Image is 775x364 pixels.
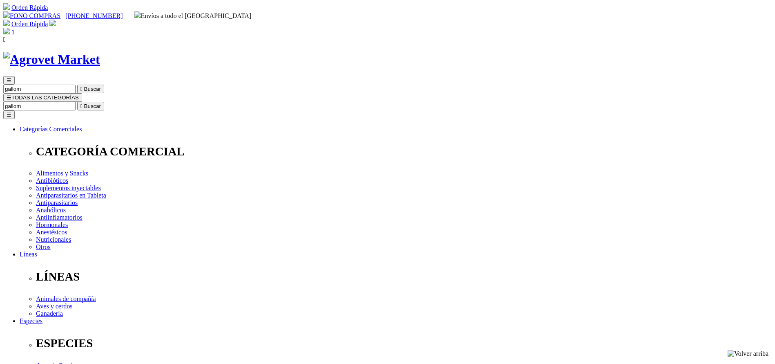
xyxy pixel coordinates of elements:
span: Envíos a todo el [GEOGRAPHIC_DATA] [134,12,252,19]
a: Anabólicos [36,207,66,213]
a: Antiparasitarios [36,199,78,206]
span: ☰ [7,77,11,83]
span: Buscar [84,103,101,109]
p: ESPECIES [36,337,772,350]
img: delivery-truck.svg [134,11,141,18]
img: shopping-bag.svg [3,28,10,34]
a: Antibióticos [36,177,68,184]
a: FONO COMPRAS [3,12,60,19]
img: user.svg [49,20,56,26]
i:  [80,103,83,109]
input: Buscar [3,102,76,110]
span: 1 [11,29,15,36]
img: shopping-cart.svg [3,20,10,26]
a: Aves y cerdos [36,303,72,310]
span: ☰ [7,94,11,101]
button:  Buscar [77,102,104,110]
a: Nutricionales [36,236,71,243]
img: Agrovet Market [3,52,100,67]
a: Líneas [20,251,37,258]
a: Ganadería [36,310,63,317]
a: Alimentos y Snacks [36,170,88,177]
button: ☰ [3,76,15,85]
a: Categorías Comerciales [20,126,82,133]
a: Orden Rápida [11,4,48,11]
a: Antiinflamatorios [36,214,83,221]
a: Otros [36,243,51,250]
input: Buscar [3,85,76,93]
a: 1 [3,29,15,36]
button: ☰ [3,110,15,119]
p: CATEGORÍA COMERCIAL [36,145,772,158]
button: ☰TODAS LAS CATEGORÍAS [3,93,82,102]
span: Buscar [84,86,101,92]
a: Acceda a su cuenta de cliente [49,20,56,27]
button:  Buscar [77,85,104,93]
p: LÍNEAS [36,270,772,283]
i:  [80,86,83,92]
a: Hormonales [36,221,68,228]
img: shopping-cart.svg [3,3,10,10]
a: Orden Rápida [11,20,48,27]
a: Animales de compañía [36,295,96,302]
a: Suplementos inyectables [36,184,101,191]
a: Especies [20,317,42,324]
a: Antiparasitarios en Tableta [36,192,106,199]
a: [PHONE_NUMBER] [65,12,123,19]
img: Volver arriba [728,350,768,357]
i:  [3,36,6,43]
a: Anestésicos [36,229,67,236]
img: phone.svg [3,11,10,18]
